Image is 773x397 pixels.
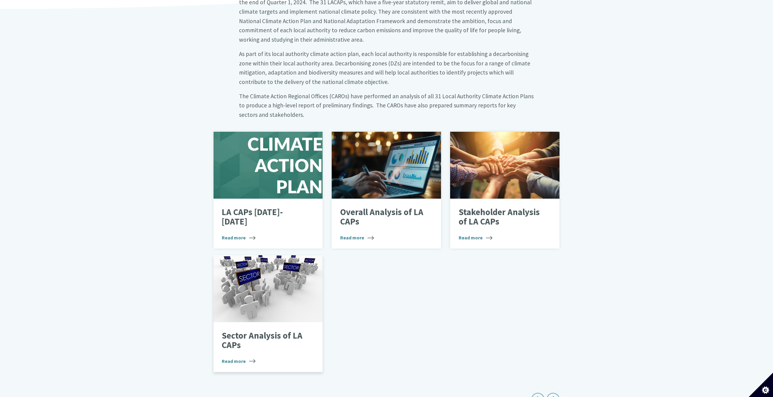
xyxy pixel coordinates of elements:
p: Sector Analysis of LA CAPs [222,331,305,350]
span: Read more [459,234,492,241]
a: LA CAPs [DATE]-[DATE] Read more [214,132,323,249]
a: Stakeholder Analysis of LA CAPs Read more [450,132,559,249]
span: Read more [222,234,255,241]
a: Overall Analysis of LA CAPs Read more [332,132,441,249]
p: LA CAPs [DATE]-[DATE] [222,207,305,227]
p: Overall Analysis of LA CAPs [340,207,424,227]
big: As part of its local authority climate action plan, each local authority is responsible for estab... [239,50,530,85]
big: The Climate Action Regional Offices (CAROs) have performed an analysis of all 31 Local Authority ... [239,92,534,118]
span: Read more [222,357,255,365]
span: Read more [340,234,374,241]
button: Set cookie preferences [749,373,773,397]
p: Stakeholder Analysis of LA CAPs [459,207,542,227]
a: Sector Analysis of LA CAPs Read more [214,255,323,372]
